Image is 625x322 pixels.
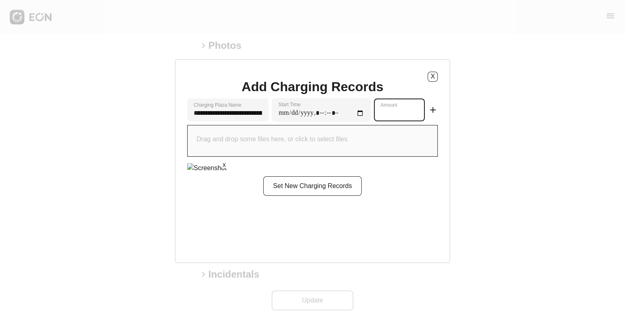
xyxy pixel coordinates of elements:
[428,72,438,82] button: X
[220,160,228,168] button: x
[242,82,383,92] h1: Add Charging Records
[194,102,241,108] label: Charging Plaza Name
[187,163,227,173] img: Screenshot
[263,176,362,196] button: Set New Charging Records
[197,134,347,144] p: Drag and drop some files here, or click to select files
[278,101,301,108] label: Start Time
[428,105,438,115] span: add
[380,102,397,108] label: Amount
